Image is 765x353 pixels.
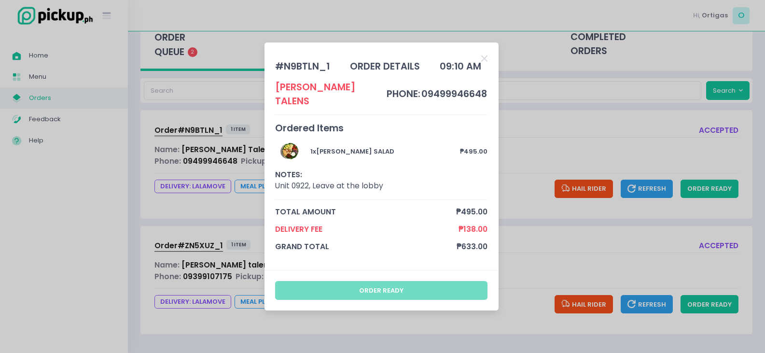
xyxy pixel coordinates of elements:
button: order ready [275,281,487,299]
div: 09:10 AM [440,59,481,73]
div: Ordered Items [275,121,487,135]
span: ₱138.00 [459,224,487,235]
span: total amount [275,206,456,217]
span: ₱495.00 [456,206,487,217]
td: phone: [386,80,421,109]
span: 09499946648 [421,87,487,100]
div: order details [350,59,420,73]
span: grand total [275,241,457,252]
button: Close [481,53,487,63]
span: Delivery Fee [275,224,459,235]
div: [PERSON_NAME] Talens [275,80,386,109]
div: # N9BTLN_1 [275,59,330,73]
span: ₱633.00 [457,241,487,252]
